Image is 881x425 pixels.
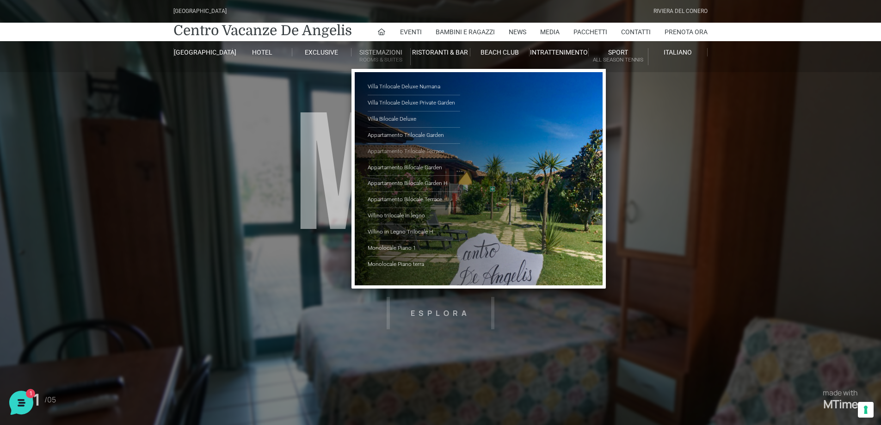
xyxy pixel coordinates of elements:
div: [GEOGRAPHIC_DATA] [173,7,227,16]
span: 1 [161,115,170,124]
button: Помощь [121,297,178,318]
a: Beach Club [470,48,530,56]
a: Villa Trilocale Deluxe Numana [368,79,460,95]
button: Le tue preferenze relative al consenso per le tecnologie di tracciamento [858,402,874,418]
a: [PERSON_NAME]Ciao! Benvenuto al [GEOGRAPHIC_DATA]! Come posso aiutarti!-3 ч1 [11,100,174,128]
span: Найти ответ [15,168,53,176]
a: Centro Vacanze De Angelis [173,21,352,40]
iframe: Customerly Messenger Launcher [7,389,35,417]
a: Appartamento Bilocale Garden H [368,176,460,192]
a: Prenota Ora [665,23,708,41]
p: Сообщения [77,310,108,318]
a: Monolocale Piano 1 [368,240,460,257]
a: Villa Trilocale Deluxe Private Garden [368,95,460,111]
span: Начать разговор [71,137,125,144]
div: Riviera Del Conero [653,7,708,16]
a: Exclusive [292,48,351,56]
img: light [15,105,33,123]
a: Media [540,23,560,41]
a: Открыть Центр помощи [93,168,170,176]
span: Ваши разговоры [15,89,68,96]
a: Appartamento Bilocale Terrace [368,192,460,208]
h2: Привет от [GEOGRAPHIC_DATA] 👋 [7,7,155,52]
span: [PERSON_NAME] [39,104,154,113]
p: Главная [25,310,47,318]
a: Appartamento Bilocale Garden [368,160,460,176]
input: Поиск статьи... [21,188,151,197]
a: Pacchetti [573,23,607,41]
a: SportAll Season Tennis [589,48,648,65]
small: All Season Tennis [589,55,647,64]
small: Rooms & Suites [351,55,410,64]
span: Italiano [664,49,692,56]
span: 1 [92,296,99,302]
button: Начать разговор [15,131,170,150]
a: News [509,23,526,41]
p: Помощь [138,310,160,318]
a: Contatti [621,23,651,41]
a: SistemazioniRooms & Suites [351,48,411,65]
a: Bambini e Ragazzi [436,23,495,41]
p: Ciao! Benvenuto al [GEOGRAPHIC_DATA]! Come posso aiutarti! [39,115,154,124]
a: Appartamento Trilocale Garden [368,128,460,144]
a: Appartamento Trilocale Terrace [368,144,460,160]
a: Villino in Legno Trilocale H [368,224,460,240]
a: Eventi [400,23,422,41]
button: 1Сообщения [64,297,121,318]
a: Villino trilocale in legno [368,208,460,224]
a: Villa Bilocale Deluxe [368,111,460,128]
a: Monolocale Piano terra [368,257,460,272]
a: Hotel [233,48,292,56]
a: Intrattenimento [530,48,589,56]
a: Посмотреть все [118,89,170,96]
p: La nostra missione è rendere la tua esperienza straordinaria! [7,55,155,74]
p: -3 ч [160,104,170,112]
a: Ristoranti & Bar [411,48,470,56]
button: Главная [7,297,64,318]
a: [GEOGRAPHIC_DATA] [173,48,233,56]
a: Italiano [648,48,708,56]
